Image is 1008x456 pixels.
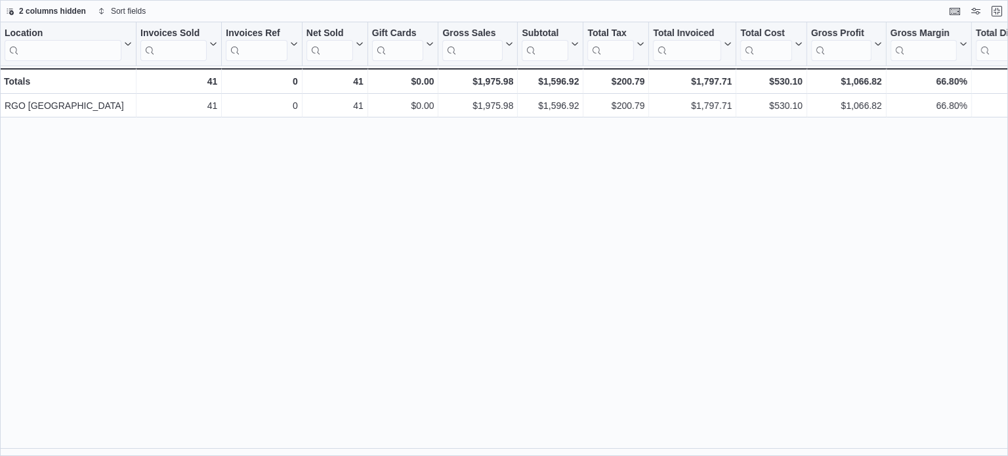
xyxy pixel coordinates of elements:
[306,98,364,114] div: 41
[740,28,791,61] div: Total Cost
[587,28,644,61] button: Total Tax
[140,28,207,61] div: Invoices Sold
[5,28,132,61] button: Location
[811,98,882,114] div: $1,066.82
[891,28,957,40] div: Gross Margin
[140,28,217,61] button: Invoices Sold
[740,98,802,114] div: $530.10
[522,28,568,61] div: Subtotal
[372,98,434,114] div: $0.00
[587,28,634,61] div: Total Tax
[740,73,802,89] div: $530.10
[111,6,146,16] span: Sort fields
[372,28,434,61] button: Gift Cards
[442,28,503,40] div: Gross Sales
[4,73,132,89] div: Totals
[226,28,287,40] div: Invoices Ref
[306,28,353,61] div: Net Sold
[968,3,984,19] button: Display options
[891,98,967,114] div: 66.80%
[372,28,424,61] div: Gift Card Sales
[653,28,721,61] div: Total Invoiced
[740,28,802,61] button: Total Cost
[891,73,967,89] div: 66.80%
[1,3,91,19] button: 2 columns hidden
[442,73,513,89] div: $1,975.98
[442,28,503,61] div: Gross Sales
[306,28,353,40] div: Net Sold
[653,73,732,89] div: $1,797.71
[740,28,791,40] div: Total Cost
[306,28,364,61] button: Net Sold
[947,3,963,19] button: Keyboard shortcuts
[226,28,297,61] button: Invoices Ref
[891,28,957,61] div: Gross Margin
[140,98,217,114] div: 41
[811,28,882,61] button: Gross Profit
[811,73,882,89] div: $1,066.82
[140,73,217,89] div: 41
[5,28,121,40] div: Location
[587,73,644,89] div: $200.79
[653,28,732,61] button: Total Invoiced
[372,28,424,40] div: Gift Cards
[522,28,568,40] div: Subtotal
[653,98,732,114] div: $1,797.71
[653,28,721,40] div: Total Invoiced
[442,98,513,114] div: $1,975.98
[811,28,871,40] div: Gross Profit
[811,28,871,61] div: Gross Profit
[306,73,364,89] div: 41
[522,73,579,89] div: $1,596.92
[372,73,434,89] div: $0.00
[522,98,579,114] div: $1,596.92
[19,6,86,16] span: 2 columns hidden
[5,28,121,61] div: Location
[522,28,579,61] button: Subtotal
[226,28,287,61] div: Invoices Ref
[93,3,151,19] button: Sort fields
[891,28,967,61] button: Gross Margin
[442,28,513,61] button: Gross Sales
[989,3,1005,19] button: Exit fullscreen
[226,73,297,89] div: 0
[587,28,634,40] div: Total Tax
[226,98,297,114] div: 0
[5,98,132,114] div: RGO [GEOGRAPHIC_DATA]
[587,98,644,114] div: $200.79
[140,28,207,40] div: Invoices Sold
